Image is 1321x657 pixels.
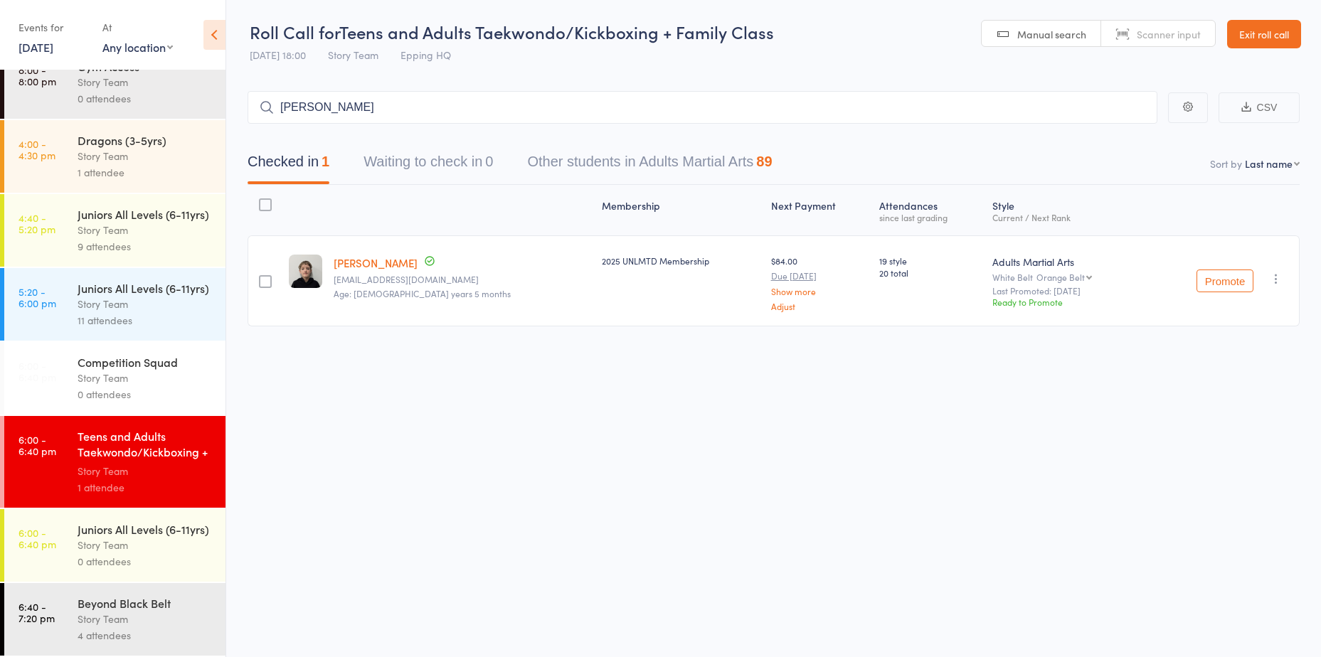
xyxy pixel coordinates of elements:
[78,238,213,255] div: 9 attendees
[78,611,213,627] div: Story Team
[879,267,981,279] span: 20 total
[874,191,987,229] div: Atten­dances
[78,148,213,164] div: Story Team
[78,521,213,537] div: Juniors All Levels (6-11yrs)
[4,509,226,582] a: 6:00 -6:40 pmJuniors All Levels (6-11yrs)Story Team0 attendees
[4,342,226,415] a: 6:00 -6:40 pmCompetition SquadStory Team0 attendees
[1017,27,1086,41] span: Manual search
[4,583,226,656] a: 6:40 -7:20 pmBeyond Black BeltStory Team4 attendees
[339,20,774,43] span: Teens and Adults Taekwondo/Kickboxing + Family Class
[18,212,55,235] time: 4:40 - 5:20 pm
[78,627,213,643] div: 4 attendees
[1197,269,1253,292] button: Promote
[1137,27,1201,41] span: Scanner input
[334,287,511,299] span: Age: [DEMOGRAPHIC_DATA] years 5 months
[4,46,226,119] a: 8:00 -8:00 pmGym AccessStory Team0 attendees
[250,20,339,43] span: Roll Call for
[322,154,329,169] div: 1
[18,360,56,383] time: 6:00 - 6:40 pm
[78,537,213,553] div: Story Team
[78,90,213,107] div: 0 attendees
[78,463,213,479] div: Story Team
[18,39,53,55] a: [DATE]
[289,255,322,288] img: image1753343913.png
[1036,272,1085,282] div: Orange Belt
[18,286,56,309] time: 5:20 - 6:00 pm
[78,132,213,148] div: Dragons (3-5yrs)
[248,91,1157,124] input: Search by name
[78,206,213,222] div: Juniors All Levels (6-11yrs)
[4,268,226,341] a: 5:20 -6:00 pmJuniors All Levels (6-11yrs)Story Team11 attendees
[78,553,213,570] div: 0 attendees
[756,154,772,169] div: 89
[1210,156,1242,171] label: Sort by
[596,191,765,229] div: Membership
[992,255,1139,269] div: Adults Martial Arts
[771,255,868,311] div: $84.00
[765,191,874,229] div: Next Payment
[879,255,981,267] span: 19 style
[78,74,213,90] div: Story Team
[18,601,55,624] time: 6:40 - 7:20 pm
[102,16,173,39] div: At
[364,146,493,184] button: Waiting to check in0
[78,428,213,463] div: Teens and Adults Taekwondo/Kickboxing + Family Cla...
[992,272,1139,282] div: White Belt
[4,194,226,267] a: 4:40 -5:20 pmJuniors All Levels (6-11yrs)Story Team9 attendees
[334,274,590,284] small: ffrraannkk77@hotmail.com
[78,479,213,496] div: 1 attendee
[602,255,760,267] div: 2025 UNLMTD Membership
[879,213,981,222] div: since last grading
[18,138,55,161] time: 4:00 - 4:30 pm
[78,370,213,386] div: Story Team
[250,48,306,62] span: [DATE] 18:00
[992,296,1139,308] div: Ready to Promote
[771,301,868,311] a: Adjust
[18,16,88,39] div: Events for
[102,39,173,55] div: Any location
[771,271,868,281] small: Due [DATE]
[1219,92,1300,123] button: CSV
[334,255,418,270] a: [PERSON_NAME]
[78,164,213,181] div: 1 attendee
[4,416,226,508] a: 6:00 -6:40 pmTeens and Adults Taekwondo/Kickboxing + Family Cla...Story Team1 attendee
[4,120,226,193] a: 4:00 -4:30 pmDragons (3-5yrs)Story Team1 attendee
[78,386,213,402] div: 0 attendees
[18,434,56,456] time: 6:00 - 6:40 pm
[78,296,213,312] div: Story Team
[771,287,868,296] a: Show more
[78,354,213,370] div: Competition Squad
[78,222,213,238] div: Story Team
[992,286,1139,296] small: Last Promoted: [DATE]
[248,146,329,184] button: Checked in1
[18,527,56,550] time: 6:00 - 6:40 pm
[400,48,451,62] span: Epping HQ
[485,154,493,169] div: 0
[328,48,378,62] span: Story Team
[992,213,1139,222] div: Current / Next Rank
[1245,156,1293,171] div: Last name
[78,280,213,296] div: Juniors All Levels (6-11yrs)
[78,595,213,611] div: Beyond Black Belt
[18,64,56,87] time: 8:00 - 8:00 pm
[987,191,1145,229] div: Style
[1227,20,1301,48] a: Exit roll call
[527,146,772,184] button: Other students in Adults Martial Arts89
[78,312,213,328] div: 11 attendees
